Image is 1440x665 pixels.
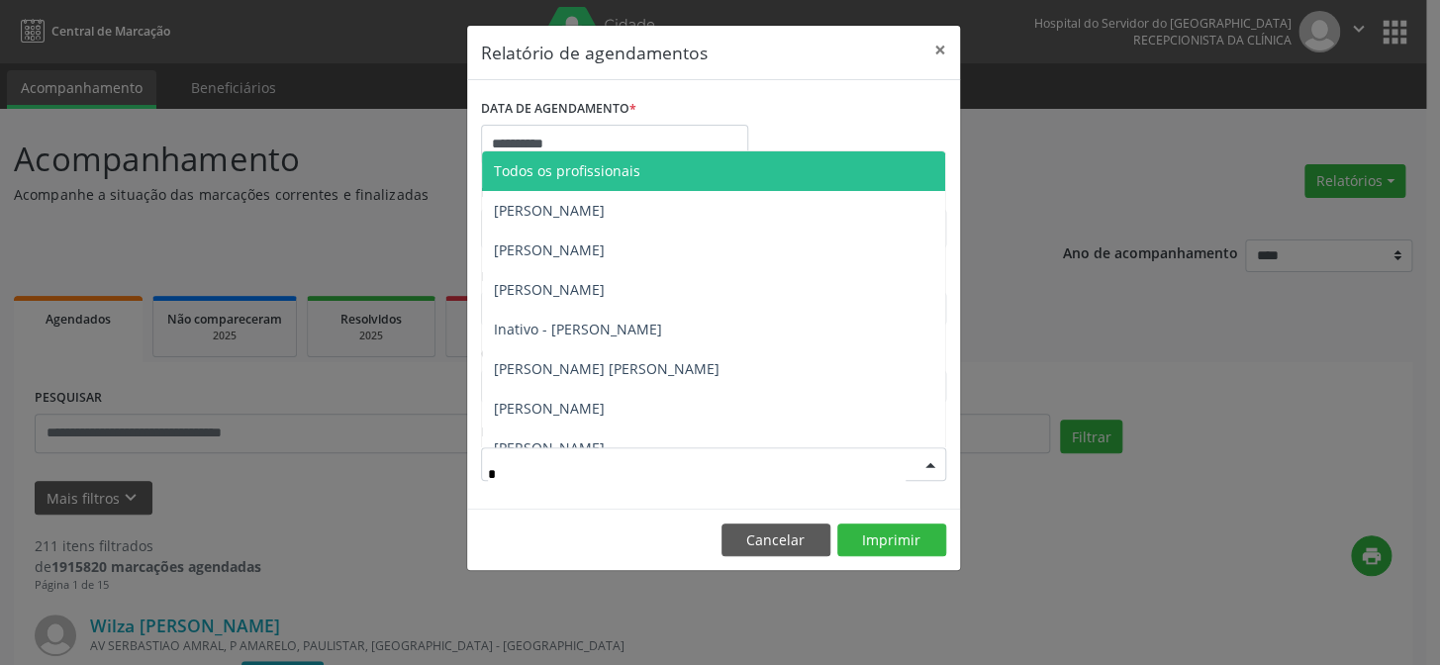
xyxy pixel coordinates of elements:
button: Close [920,26,960,74]
span: [PERSON_NAME] [494,399,605,418]
h5: Relatório de agendamentos [481,40,708,65]
label: DATA DE AGENDAMENTO [481,94,636,125]
span: [PERSON_NAME] [PERSON_NAME] [494,359,720,378]
span: [PERSON_NAME] [494,201,605,220]
span: [PERSON_NAME] [494,240,605,259]
span: [PERSON_NAME] [494,280,605,299]
span: [PERSON_NAME] [494,438,605,457]
span: Inativo - [PERSON_NAME] [494,320,662,338]
button: Cancelar [721,523,830,557]
span: Todos os profissionais [494,161,640,180]
button: Imprimir [837,523,946,557]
